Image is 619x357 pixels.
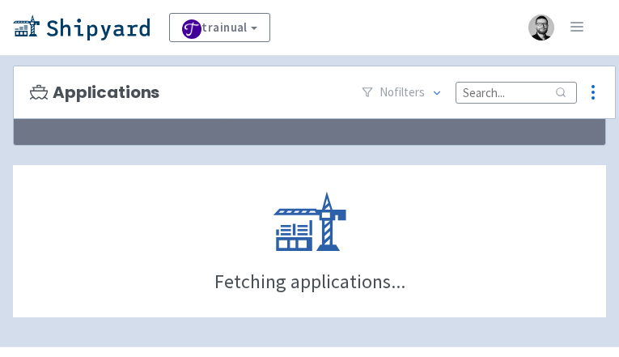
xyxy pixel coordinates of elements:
[13,15,150,40] img: Shipyard logo
[214,272,405,291] div: Fetching applications...
[30,83,159,102] h3: Applications
[456,82,577,104] input: Search...
[169,13,270,42] a: trainual
[379,83,425,102] span: No filter s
